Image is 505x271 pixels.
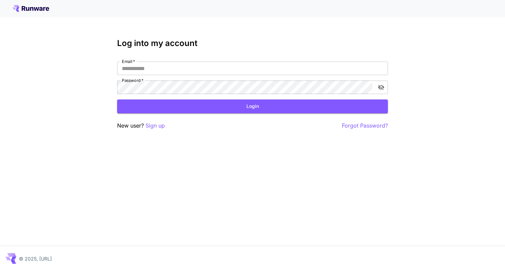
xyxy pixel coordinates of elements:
[117,39,388,48] h3: Log into my account
[375,81,387,93] button: toggle password visibility
[122,77,144,83] label: Password
[122,59,135,64] label: Email
[117,121,165,130] p: New user?
[19,255,52,262] p: © 2025, [URL]
[342,121,388,130] button: Forgot Password?
[117,99,388,113] button: Login
[146,121,165,130] button: Sign up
